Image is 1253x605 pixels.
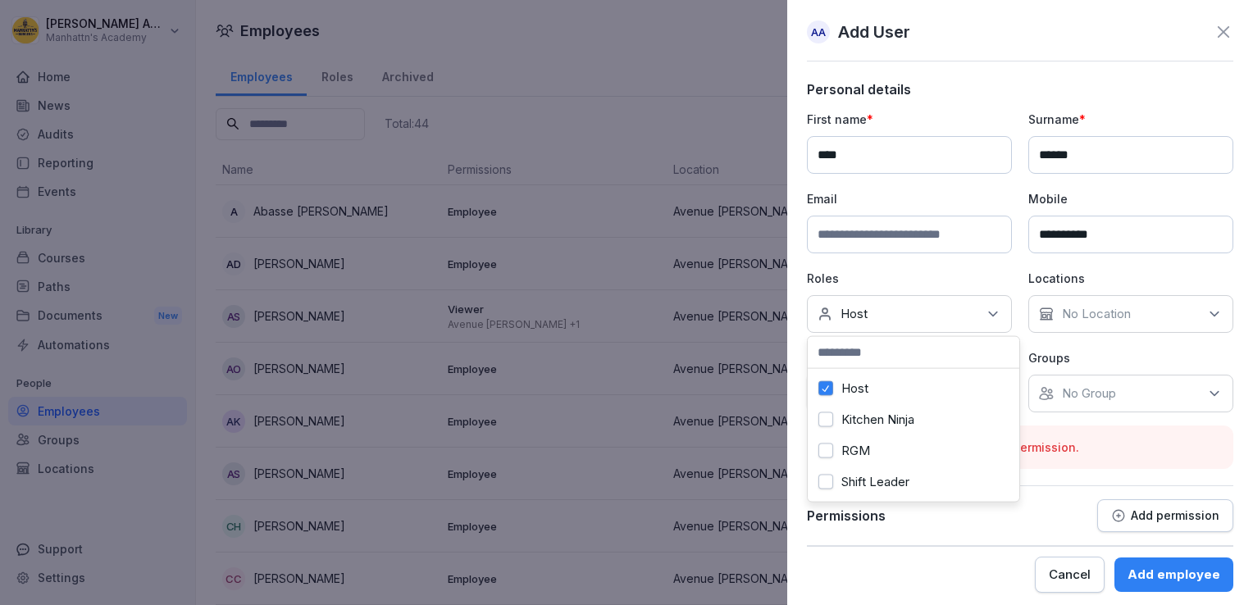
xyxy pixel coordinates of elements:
button: Cancel [1035,557,1105,593]
p: No Group [1062,385,1116,402]
label: Kitchen Ninja [841,412,914,427]
button: Add employee [1114,557,1233,592]
p: No Location [1062,306,1131,322]
div: Add employee [1128,566,1220,584]
div: Cancel [1049,566,1091,584]
p: Add User [838,20,910,44]
button: Add permission [1097,499,1233,532]
p: Permissions [807,507,886,524]
p: First name [807,111,1012,128]
div: AA [807,20,830,43]
p: Groups [1028,349,1233,366]
label: RGM [841,444,870,458]
p: Personal details [807,81,1233,98]
p: Host [841,306,868,322]
label: Host [841,381,868,396]
p: Roles [807,270,1012,287]
p: Email [807,190,1012,207]
label: Shift Leader [841,475,909,489]
p: Please select a location or add a permission. [820,439,1220,456]
p: Add permission [1131,509,1219,522]
p: Mobile [1028,190,1233,207]
p: Locations [1028,270,1233,287]
p: Surname [1028,111,1233,128]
